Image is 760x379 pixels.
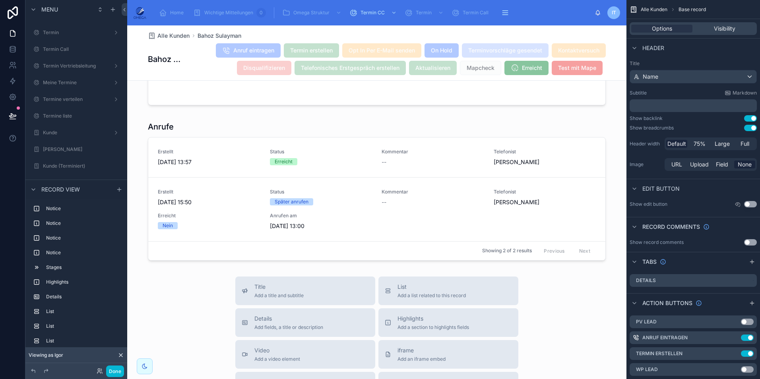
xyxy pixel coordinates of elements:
[397,346,446,354] span: iframe
[641,6,667,13] span: Alle Kunden
[30,76,122,89] a: Meine Termine
[170,10,184,16] span: Home
[715,140,730,148] span: Large
[41,6,58,14] span: Menu
[148,32,190,40] a: Alle Kunden
[642,223,700,231] span: Record comments
[378,277,518,305] button: ListAdd a list related to this record
[378,340,518,369] button: iframeAdd an iframe embed
[397,356,446,362] span: Add an iframe embed
[235,277,375,305] button: TitleAdd a title and subtitle
[191,6,268,20] a: Wichtige Mitteilungen0
[30,110,122,122] a: Termine liste
[293,10,330,16] span: Omega Struktur
[397,292,466,299] span: Add a list related to this record
[30,126,122,139] a: Kunde
[449,6,494,20] a: Termin Call
[636,350,682,357] label: Termin erstellen
[43,113,121,119] label: Termine liste
[630,90,647,96] label: Subtitle
[636,319,657,325] label: PV Lead
[43,29,110,36] label: Termin
[378,308,518,337] button: HighlightsAdd a section to highlights fields
[690,160,709,168] span: Upload
[630,99,757,112] div: scrollable content
[43,163,121,169] label: Kunde (Terminiert)
[402,6,448,20] a: Termin
[397,324,469,331] span: Add a section to highlights fields
[397,315,469,323] span: Highlights
[630,201,667,207] label: Show edit button
[153,4,595,21] div: scrollable content
[43,46,121,52] label: Termin Call
[463,10,489,16] span: Termin Call
[46,308,119,315] label: List
[41,186,80,193] span: Record view
[46,205,119,212] label: Notice
[630,70,757,83] button: Name
[630,141,661,147] label: Header width
[630,115,663,122] div: Show backlink
[198,32,241,40] a: Bahoz Sulayman
[741,140,749,148] span: Full
[43,146,121,153] label: [PERSON_NAME]
[714,25,735,33] span: Visibility
[254,315,323,323] span: Details
[29,352,63,358] span: Viewing as Igor
[30,176,122,189] a: Meine Kunden
[361,10,385,16] span: Termin CC
[280,6,345,20] a: Omega Struktur
[46,220,119,226] label: Notice
[235,340,375,369] button: VideoAdd a video element
[642,258,657,266] span: Tabs
[642,299,692,307] span: Action buttons
[630,239,684,246] div: Show record comments
[397,283,466,291] span: List
[204,10,253,16] span: Wichtige Mitteilungen
[30,93,122,106] a: Termine verteilen
[612,10,616,16] span: IT
[347,6,401,20] a: Termin CC
[43,96,110,102] label: Termine verteilen
[256,8,266,17] div: 0
[46,235,119,241] label: Notice
[134,6,146,19] img: App logo
[235,308,375,337] button: DetailsAdd fields, a title or description
[630,161,661,168] label: Image
[46,323,119,329] label: List
[694,140,706,148] span: 75%
[679,6,706,13] span: Base record
[148,54,182,65] h1: Bahoz Sulayman
[106,365,124,377] button: Done
[30,143,122,156] a: [PERSON_NAME]
[43,79,110,86] label: Meine Termine
[630,60,757,67] label: Title
[30,60,122,72] a: Termin Vertriebsleitung
[46,338,119,344] label: List
[46,294,119,300] label: Details
[254,324,323,331] span: Add fields, a title or description
[733,90,757,96] span: Markdown
[30,26,122,39] a: Termin
[416,10,432,16] span: Termin
[630,125,674,131] div: Show breadcrumbs
[667,140,686,148] span: Default
[30,160,122,172] a: Kunde (Terminiert)
[46,279,119,285] label: Highlights
[642,185,680,193] span: Edit button
[642,44,664,52] span: Header
[254,346,300,354] span: Video
[254,356,300,362] span: Add a video element
[643,73,658,81] span: Name
[254,283,304,291] span: Title
[46,264,119,271] label: Stages
[43,130,110,136] label: Kunde
[30,43,122,56] a: Termin Call
[43,63,110,69] label: Termin Vertriebsleitung
[725,90,757,96] a: Markdown
[25,199,127,350] div: scrollable content
[636,277,656,284] label: Details
[671,160,682,168] span: URL
[254,292,304,299] span: Add a title and subtitle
